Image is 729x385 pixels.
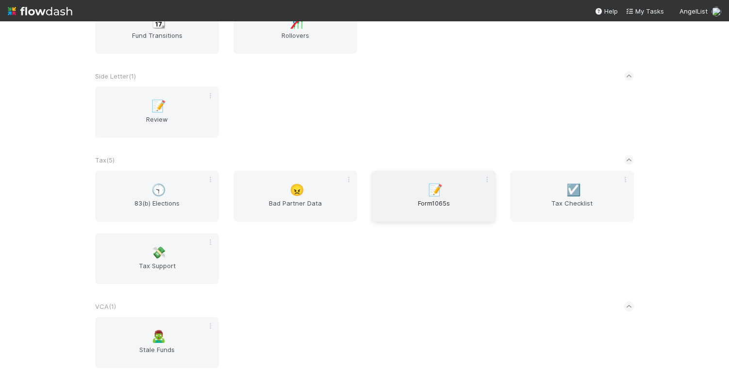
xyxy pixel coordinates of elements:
[372,171,496,222] a: 📝Form1065s
[151,246,166,259] span: 💸
[428,184,443,196] span: 📝
[99,198,215,218] span: 83(b) Elections
[233,3,357,54] a: 🎢Rollovers
[99,345,215,364] span: Stale Funds
[290,184,304,196] span: 😠
[679,7,708,15] span: AngelList
[233,171,357,222] a: 😠Bad Partner Data
[290,16,304,29] span: 🎢
[376,198,492,218] span: Form1065s
[151,330,166,343] span: 🧟‍♂️
[712,7,721,16] img: avatar_4aa8e4fd-f2b7-45ba-a6a5-94a913ad1fe4.png
[99,31,215,50] span: Fund Transitions
[95,156,115,164] span: Tax ( 5 )
[566,184,581,196] span: ☑️
[95,171,219,222] a: 🕤83(b) Elections
[95,233,219,284] a: 💸Tax Support
[95,303,116,310] span: VCA ( 1 )
[151,16,166,29] span: 📆
[237,198,353,218] span: Bad Partner Data
[151,100,166,112] span: 📝
[626,7,664,15] span: My Tasks
[99,261,215,280] span: Tax Support
[99,114,215,134] span: Review
[95,87,219,138] a: 📝Review
[595,6,618,16] div: Help
[626,6,664,16] a: My Tasks
[237,31,353,50] span: Rollovers
[510,171,634,222] a: ☑️Tax Checklist
[95,317,219,368] a: 🧟‍♂️Stale Funds
[95,72,136,80] span: Side Letter ( 1 )
[151,184,166,196] span: 🕤
[8,3,72,19] img: logo-inverted-e16ddd16eac7371096b0.svg
[514,198,630,218] span: Tax Checklist
[95,3,219,54] a: 📆Fund Transitions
